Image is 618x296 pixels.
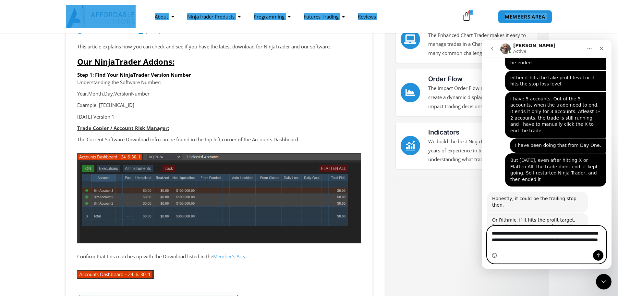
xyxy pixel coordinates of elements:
[428,128,459,136] a: Indicators
[428,84,533,111] p: The Impact Order Flow analyzes tick data to create a dynamic display of details that truly impact...
[596,274,612,290] iframe: Intercom live chat
[77,72,361,78] h6: Step 1: Find Your NinjaTrader Version Number
[297,9,351,24] a: Futures Trading
[77,112,361,122] p: [DATE] Version 1
[401,83,420,102] a: Order Flow
[77,42,361,51] p: This article explains how you can check and see if you have the latest download for NinjaTrader a...
[77,78,361,87] p: Understanding the Software Number:
[77,101,361,110] p: Example: [TECHNICAL_ID]
[77,56,175,67] span: Our NinjaTrader Addons:
[401,30,420,49] a: Chart Trader
[77,135,361,144] p: The Current Software Download info can be found in the top left corner of the Accounts Dashboard.
[505,14,545,19] span: MEMBERS AREA
[351,9,382,24] a: Reviews
[77,89,361,98] p: Year.Month.Day.VersionNumber
[482,40,612,269] iframe: Intercom live chat
[77,252,361,261] p: Confirm that this matches up with the Download listed in the .
[428,137,533,164] p: We build the best NinjaTrader indicators with years of experience in trading futures and understa...
[77,270,154,279] img: image.png
[468,10,473,15] span: 0
[401,136,420,155] a: Indicators
[428,75,463,83] a: Order Flow
[66,5,136,28] img: LogoAI | Affordable Indicators – NinjaTrader
[77,125,169,131] strong: Trade Copier / Account Risk Manager:
[77,153,361,243] img: accounts dashboard trading view
[213,253,247,260] a: Member’s Area
[181,9,247,24] a: NinjaTrader Products
[148,9,454,24] nav: Menu
[247,9,297,24] a: Programming
[428,31,533,58] p: The Enhanced Chart Trader makes it easy to manage trades in a Chart window by solving many common...
[148,9,181,24] a: About
[498,10,552,23] a: MEMBERS AREA
[452,7,481,26] a: 0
